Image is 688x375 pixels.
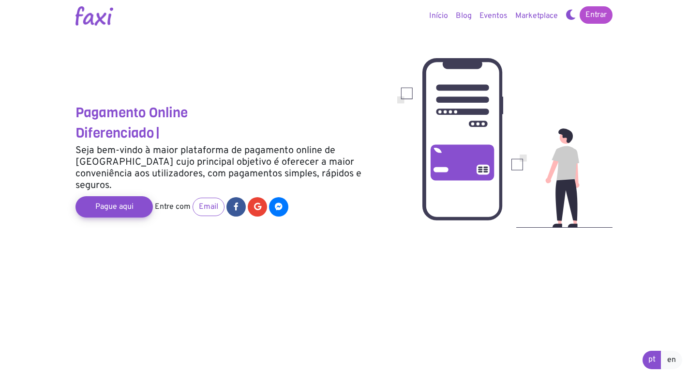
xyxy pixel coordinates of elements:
[155,202,191,212] span: Entre com
[643,351,661,369] a: pt
[75,196,153,218] a: Pague aqui
[580,6,613,24] a: Entrar
[511,6,562,26] a: Marketplace
[75,105,383,121] h3: Pagamento Online
[452,6,476,26] a: Blog
[425,6,452,26] a: Início
[661,351,682,369] a: en
[193,198,224,216] a: Email
[75,6,113,26] img: Logotipo Faxi Online
[75,124,154,142] span: Diferenciado
[476,6,511,26] a: Eventos
[75,145,383,191] h5: Seja bem-vindo à maior plataforma de pagamento online de [GEOGRAPHIC_DATA] cujo principal objetiv...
